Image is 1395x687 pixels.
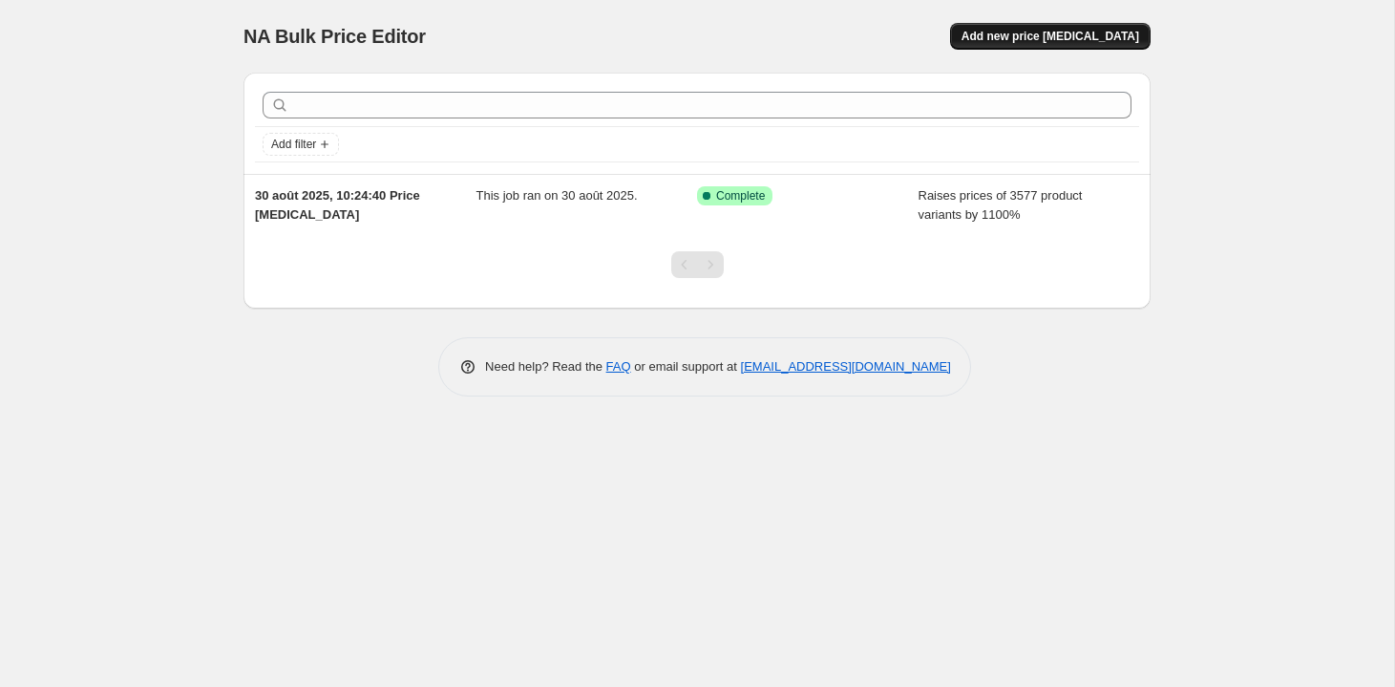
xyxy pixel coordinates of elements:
button: Add new price [MEDICAL_DATA] [950,23,1151,50]
span: Raises prices of 3577 product variants by 1100% [919,188,1083,222]
button: Add filter [263,133,339,156]
span: Complete [716,188,765,204]
nav: Pagination [671,251,724,278]
span: NA Bulk Price Editor [243,26,426,47]
a: [EMAIL_ADDRESS][DOMAIN_NAME] [741,359,951,374]
span: or email support at [631,359,741,374]
a: FAQ [606,359,631,374]
span: This job ran on 30 août 2025. [476,188,638,203]
span: Add new price [MEDICAL_DATA] [962,29,1139,44]
span: Add filter [271,137,316,152]
span: Need help? Read the [485,359,606,374]
span: 30 août 2025, 10:24:40 Price [MEDICAL_DATA] [255,188,420,222]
